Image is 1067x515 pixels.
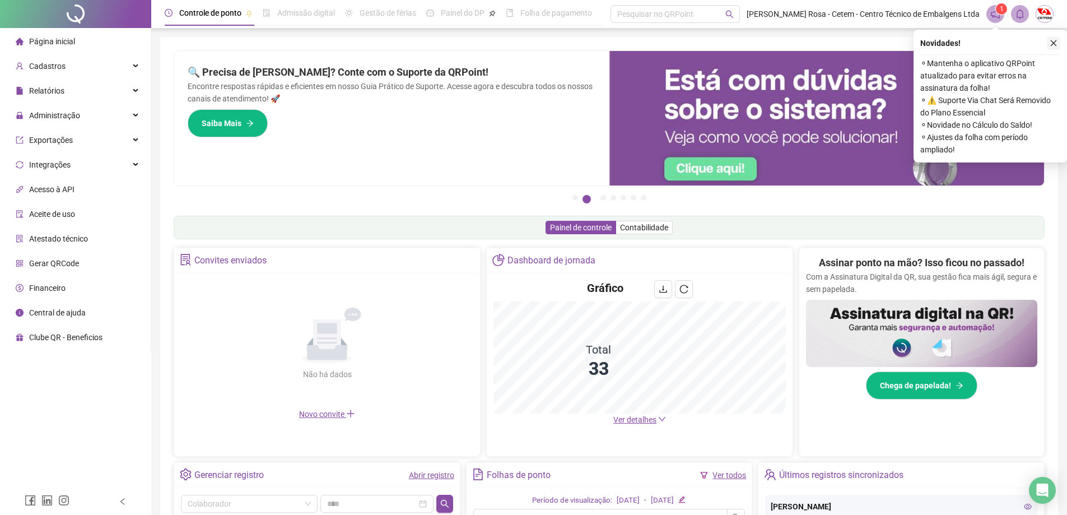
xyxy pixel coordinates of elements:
[16,210,24,218] span: audit
[1050,39,1057,47] span: close
[194,466,264,485] div: Gerenciar registro
[409,471,454,480] a: Abrir registro
[29,37,75,46] span: Página inicial
[1024,503,1032,511] span: eye
[246,119,254,127] span: arrow-right
[609,51,1045,185] img: banner%2F0cf4e1f0-cb71-40ef-aa93-44bd3d4ee559.png
[819,255,1024,271] h2: Assinar ponto na mão? Isso ficou no passado!
[621,195,626,201] button: 5
[492,254,504,266] span: pie-chart
[1036,6,1053,22] img: 20241
[613,415,656,424] span: Ver detalhes
[631,195,636,201] button: 6
[620,223,668,232] span: Contabilidade
[16,185,24,193] span: api
[16,87,24,95] span: file
[779,466,903,485] div: Últimos registros sincronizados
[644,495,646,507] div: -
[16,309,24,317] span: info-circle
[764,468,776,480] span: team
[532,495,612,507] div: Período de visualização:
[506,9,514,17] span: book
[866,372,977,400] button: Chega de papelada!
[920,94,1060,119] span: ⚬ ⚠️ Suporte Via Chat Será Removido do Plano Essencial
[1015,9,1025,19] span: bell
[920,131,1060,156] span: ⚬ Ajustes da folha com período ampliado!
[920,37,961,49] span: Novidades !
[29,111,80,120] span: Administração
[747,8,980,20] span: [PERSON_NAME] Rosa - Cetem - Centro Técnico de Embalgens Ltda
[487,466,551,485] div: Folhas de ponto
[611,195,616,201] button: 4
[194,251,267,270] div: Convites enviados
[600,195,606,201] button: 3
[41,495,53,506] span: linkedin
[29,185,74,194] span: Acesso à API
[712,471,746,480] a: Ver todos
[29,284,66,293] span: Financeiro
[202,117,241,129] span: Saiba Mais
[679,285,688,294] span: reload
[29,62,66,71] span: Cadastros
[58,495,69,506] span: instagram
[16,38,24,45] span: home
[617,495,640,507] div: [DATE]
[613,415,666,424] a: Ver detalhes down
[29,333,102,342] span: Clube QR - Beneficios
[990,9,1000,19] span: notification
[299,410,355,419] span: Novo convite
[587,280,623,296] h4: Gráfico
[165,9,173,17] span: clock-circle
[360,8,416,17] span: Gestão de férias
[651,495,674,507] div: [DATE]
[25,495,36,506] span: facebook
[29,210,75,219] span: Aceite de uso
[16,235,24,243] span: solution
[472,468,484,480] span: file-text
[16,284,24,292] span: dollar
[16,112,24,119] span: lock
[658,415,666,423] span: down
[16,136,24,144] span: export
[771,500,1032,513] div: [PERSON_NAME]
[920,57,1060,94] span: ⚬ Mantenha o aplicativo QRPoint atualizado para evitar erros na assinatura da folha!
[426,9,434,17] span: dashboard
[572,195,578,201] button: 1
[29,259,79,268] span: Gerar QRCode
[489,10,496,17] span: pushpin
[263,9,271,17] span: file-done
[806,300,1037,367] img: banner%2F02c71560-61a6-44d4-94b9-c8ab97240462.png
[880,379,951,392] span: Chega de papelada!
[16,161,24,169] span: sync
[29,160,71,169] span: Integrações
[659,285,668,294] span: download
[507,251,595,270] div: Dashboard de jornada
[1000,5,1004,13] span: 1
[188,64,596,80] h2: 🔍 Precisa de [PERSON_NAME]? Conte com o Suporte da QRPoint!
[119,498,127,505] span: left
[956,382,963,389] span: arrow-right
[920,119,1060,131] span: ⚬ Novidade no Cálculo do Saldo!
[16,62,24,70] span: user-add
[700,471,708,479] span: filter
[29,308,86,317] span: Central de ajuda
[246,10,253,17] span: pushpin
[550,223,612,232] span: Painel de controle
[179,8,241,17] span: Controle de ponto
[16,259,24,267] span: qrcode
[346,409,355,418] span: plus
[441,8,484,17] span: Painel do DP
[29,234,88,243] span: Atestado técnico
[996,3,1007,15] sup: 1
[806,271,1037,295] p: Com a Assinatura Digital da QR, sua gestão fica mais ágil, segura e sem papelada.
[1029,477,1056,504] div: Open Intercom Messenger
[725,10,734,18] span: search
[29,86,64,95] span: Relatórios
[188,109,268,137] button: Saiba Mais
[188,80,596,105] p: Encontre respostas rápidas e eficientes em nosso Guia Prático de Suporte. Acesse agora e descubra...
[583,195,591,203] button: 2
[180,254,192,266] span: solution
[440,499,449,508] span: search
[277,8,335,17] span: Admissão digital
[678,496,686,503] span: edit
